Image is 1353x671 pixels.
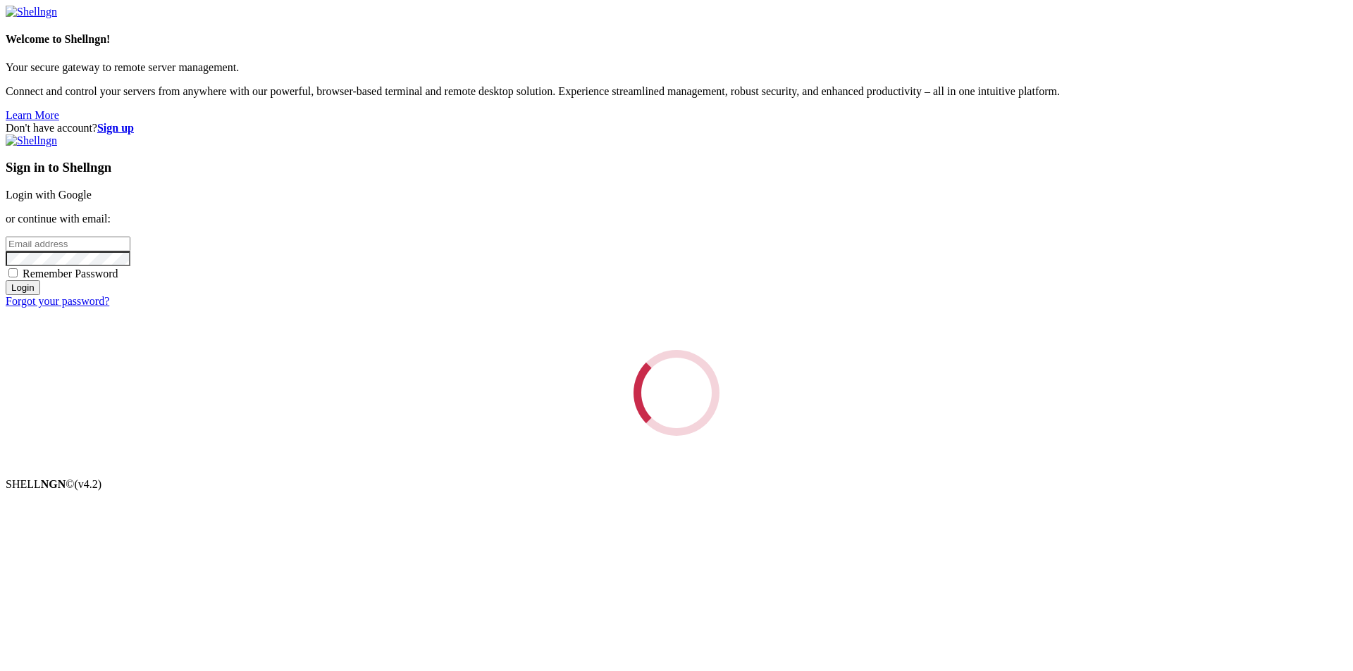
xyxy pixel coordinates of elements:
img: Shellngn [6,6,57,18]
div: Don't have account? [6,122,1347,134]
p: or continue with email: [6,213,1347,225]
a: Sign up [97,122,134,134]
span: Remember Password [23,268,118,280]
span: SHELL © [6,478,101,490]
h3: Sign in to Shellngn [6,160,1347,175]
input: Remember Password [8,268,18,277]
span: 4.2.0 [75,478,102,490]
b: NGN [41,478,66,490]
a: Login with Google [6,189,92,201]
input: Email address [6,237,130,251]
a: Forgot your password? [6,295,109,307]
div: Loading... [617,333,736,453]
a: Learn More [6,109,59,121]
p: Connect and control your servers from anywhere with our powerful, browser-based terminal and remo... [6,85,1347,98]
p: Your secure gateway to remote server management. [6,61,1347,74]
input: Login [6,280,40,295]
img: Shellngn [6,134,57,147]
h4: Welcome to Shellngn! [6,33,1347,46]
